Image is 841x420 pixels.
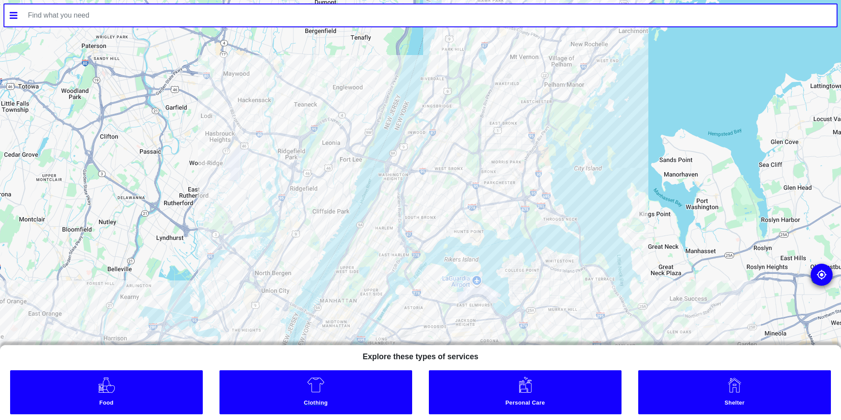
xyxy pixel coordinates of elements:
a: Shelter [638,370,831,414]
small: Food [12,399,200,409]
img: Personal Care [516,376,534,394]
input: Find what you need [23,4,837,26]
a: Clothing [219,370,412,414]
h5: Explore these types of services [355,345,485,365]
img: go to my location [816,269,827,280]
small: Clothing [222,399,410,409]
small: Personal Care [431,399,619,409]
img: Shelter [726,376,743,394]
small: Shelter [640,399,828,409]
img: Food [98,376,116,394]
img: Clothing [307,376,325,394]
a: Personal Care [429,370,622,414]
a: Food [10,370,203,414]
